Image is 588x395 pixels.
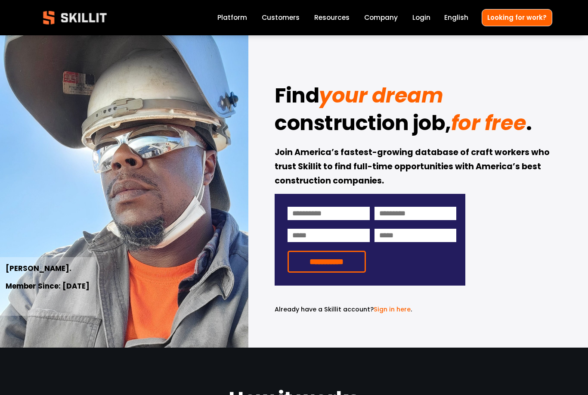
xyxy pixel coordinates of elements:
span: Resources [314,12,350,22]
em: your dream [319,81,443,110]
em: for free [451,109,526,137]
a: folder dropdown [314,12,350,24]
span: Already have a Skillit account? [275,305,374,314]
a: Sign in here [374,305,411,314]
a: Platform [217,12,247,24]
strong: . [526,107,532,143]
img: Skillit [36,5,114,31]
strong: Find [275,80,319,115]
a: Customers [262,12,300,24]
strong: construction job, [275,107,451,143]
a: Looking for work? [482,9,552,26]
strong: Join America’s fastest-growing database of craft workers who trust Skillit to find full-time oppo... [275,146,551,188]
p: . [275,305,465,314]
span: English [444,12,468,22]
a: Company [364,12,398,24]
a: Login [412,12,430,24]
div: language picker [444,12,468,24]
strong: Member Since: [DATE] [6,280,90,293]
strong: [PERSON_NAME]. [6,263,71,275]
